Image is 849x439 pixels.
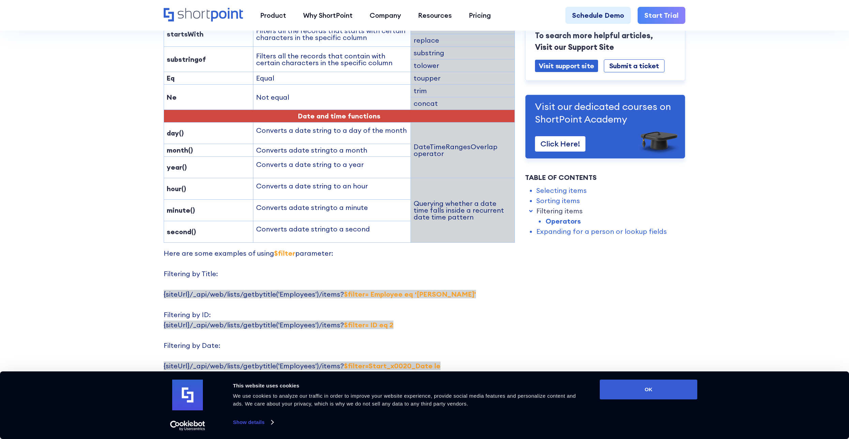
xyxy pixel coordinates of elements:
td: trim [411,85,515,97]
div: Resources [418,10,452,20]
a: Usercentrics Cookiebot - opens in a new window [158,421,218,431]
div: Why ShortPoint [303,10,353,20]
strong: Eq [167,74,175,82]
a: Sorting items [536,196,580,206]
a: Visit support site [535,60,598,72]
strong: substringof [167,55,206,63]
span: {siteUrl}/_api/web/lists/getbytitle('Employees')/items? [164,362,441,380]
td: toupper [411,72,515,85]
span: {siteUrl}/_api/web/lists/getbytitle('Employees')/items? [164,290,476,298]
a: Start Trial [638,7,685,24]
strong: startsWith [167,30,204,38]
div: Product [260,10,286,20]
p: Visit our dedicated courses on ShortPoint Academy [535,100,675,125]
p: Converts a date string to a year [256,159,408,170]
p: Converts a to a minute [256,202,408,213]
p: Converts a date string to a day of the month [256,125,408,136]
p: Converts a to a second [256,224,408,234]
span: We use cookies to analyze our traffic in order to improve your website experience, provide social... [233,393,576,407]
a: Show details [233,417,273,427]
a: Selecting items [536,185,587,196]
td: Querying whether a date time falls inside a recurrent date time pattern [411,178,515,243]
td: Filters all the records that starts with certain characters in the specific column [253,22,411,47]
span: date string [293,146,330,154]
span: date string [293,225,330,233]
td: Filters all the records that contain with certain characters in the specific column [253,47,411,72]
strong: month() [167,146,193,154]
a: Filtering items [536,206,583,216]
p: Converts a date string to an hour [256,181,408,191]
span: Date and time functions [298,112,381,120]
td: Converts a to a month [253,144,411,157]
img: logo [172,380,203,410]
td: concat [411,97,515,110]
button: OK [600,380,697,399]
strong: year() [167,163,187,171]
td: substring [411,47,515,59]
strong: day() [167,129,184,137]
a: Company [361,7,409,24]
a: Resources [409,7,460,24]
div: Company [370,10,401,20]
strong: $filter= Employee eq ‘[PERSON_NAME]' [344,290,476,298]
a: Operators [546,216,581,226]
div: This website uses cookies [233,382,584,390]
strong: minute() [167,206,195,214]
a: Schedule Demo [565,7,631,24]
a: Home [164,8,243,23]
div: Pricing [469,10,491,20]
a: Why ShortPoint [295,7,361,24]
a: Expanding for a person or lookup fields [536,226,667,237]
span: date string [293,203,330,212]
span: {siteUrl}/_api/web/lists/getbytitle('Employees')/items? [164,321,393,329]
a: Pricing [460,7,500,24]
td: replace [411,34,515,47]
div: Table of Contents [525,172,685,183]
strong: hour( [167,184,184,193]
strong: $filter [274,249,295,257]
strong: second() [167,227,196,236]
div: DateTimeRangesOverlap operator [414,143,512,157]
a: Submit a ticket [604,59,665,72]
p: To search more helpful articles, Visit our Support Site [535,30,675,53]
a: Click Here! [535,136,585,152]
td: Not equal [253,85,411,110]
td: tolower [411,59,515,72]
strong: ) [184,184,186,193]
td: Equal [253,72,411,85]
strong: $filter= ID eq 2 [344,321,393,329]
strong: Ne [167,93,177,101]
a: Product [252,7,295,24]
